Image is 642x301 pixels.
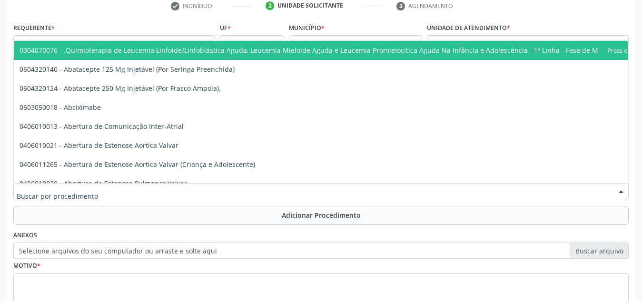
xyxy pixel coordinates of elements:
[266,1,274,10] div: 2
[277,1,343,10] div: Unidade solicitante
[13,20,55,35] label: Requerente
[20,84,221,93] span: 0604320124 - Abatacepte 250 Mg Injetável (Por Frasco Ampola).
[20,46,632,55] span: 0304070076 - .Quimioterapia de Leucemia Linfoide/Linfoblástica Aguda, Leucemia Mieloide Aguda e L...
[20,141,178,150] span: 0406010021 - Abertura de Estenose Aortica Valvar
[13,206,629,225] button: Adicionar Procedimento
[13,259,40,273] label: Motivo
[13,228,37,243] label: Anexos
[220,20,231,35] label: UF
[292,39,403,48] span: [PERSON_NAME]
[20,160,255,169] span: 0406011265 - Abertura de Estenose Aortica Valvar (Criança e Adolescente)
[427,20,510,35] label: Unidade de atendimento
[20,122,184,131] span: 0406010013 - Abertura de Comunicação Inter-Atrial
[20,65,235,74] span: 0604320140 - Abatacepte 125 Mg Injetável (Por Seringa Preenchida)
[20,179,187,188] span: 0406010030 - Abertura de Estenose Pulmonar Valvar
[223,39,265,48] span: AL
[17,186,609,205] input: Buscar por procedimento
[289,20,325,35] label: Município
[17,39,196,48] span: Profissional de Saúde
[282,210,361,220] span: Adicionar Procedimento
[20,103,101,112] span: 0603050018 - Abciximabe
[430,39,609,48] span: Unidade de Saude da Familia do Cabreiras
